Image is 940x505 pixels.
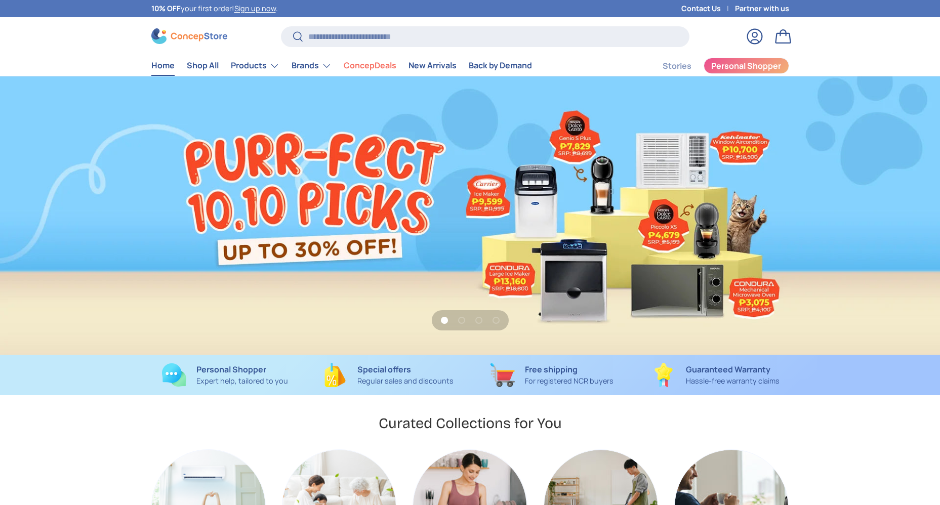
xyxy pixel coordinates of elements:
[735,3,789,14] a: Partner with us
[151,56,532,76] nav: Primary
[642,363,789,387] a: Guaranteed Warranty Hassle-free warranty claims
[357,364,411,375] strong: Special offers
[196,364,266,375] strong: Personal Shopper
[638,56,789,76] nav: Secondary
[225,56,285,76] summary: Products
[681,3,735,14] a: Contact Us
[686,364,770,375] strong: Guaranteed Warranty
[704,58,789,74] a: Personal Shopper
[151,28,227,44] img: ConcepStore
[234,4,276,13] a: Sign up now
[408,56,457,75] a: New Arrivals
[151,4,181,13] strong: 10% OFF
[151,56,175,75] a: Home
[151,363,299,387] a: Personal Shopper Expert help, tailored to you
[187,56,219,75] a: Shop All
[469,56,532,75] a: Back by Demand
[711,62,781,70] span: Personal Shopper
[357,375,454,387] p: Regular sales and discounts
[344,56,396,75] a: ConcepDeals
[285,56,338,76] summary: Brands
[686,375,780,387] p: Hassle-free warranty claims
[315,363,462,387] a: Special offers Regular sales and discounts
[196,375,288,387] p: Expert help, tailored to you
[292,56,332,76] a: Brands
[525,375,614,387] p: For registered NCR buyers
[525,364,578,375] strong: Free shipping
[231,56,279,76] a: Products
[663,56,691,76] a: Stories
[379,414,562,433] h2: Curated Collections for You
[151,3,278,14] p: your first order! .
[478,363,626,387] a: Free shipping For registered NCR buyers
